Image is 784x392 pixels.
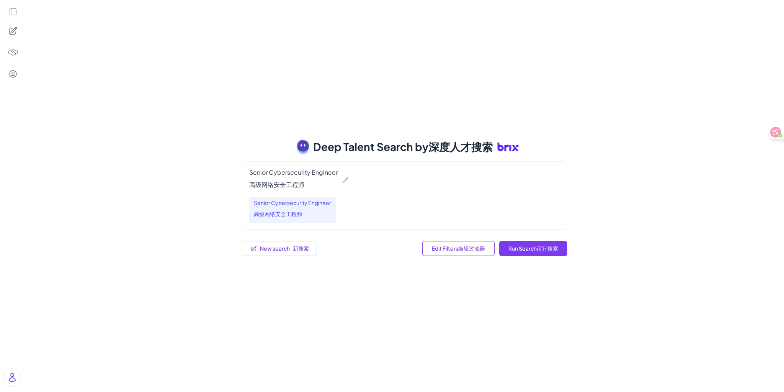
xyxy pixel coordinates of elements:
button: Edit query [339,174,351,186]
button: Edit filters [422,241,495,256]
font: 深度人才搜索 [428,140,493,153]
img: 4blF7nbYMBMHBwcHBwcHBwcHBwcHBwcHB4es+Bd0DLy0SdzEZwAAAABJRU5ErkJggg== [8,47,18,58]
span: Deep Talent Search by [313,139,493,155]
span: Senior Cybersecurity Engineer [249,197,336,223]
button: Run search with current filters [499,241,567,256]
img: user_logo.png [3,369,21,386]
font: 编辑过滤器 [458,245,485,252]
font: 新搜索 [293,245,309,252]
font: 高级网络安全工程师 [249,180,304,189]
font: 运行搜索 [537,245,558,252]
button: Start a new search [243,241,317,256]
div: Senior Cybersecurity Engineer [249,168,338,192]
font: 高级网络安全工程师 [254,210,302,217]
